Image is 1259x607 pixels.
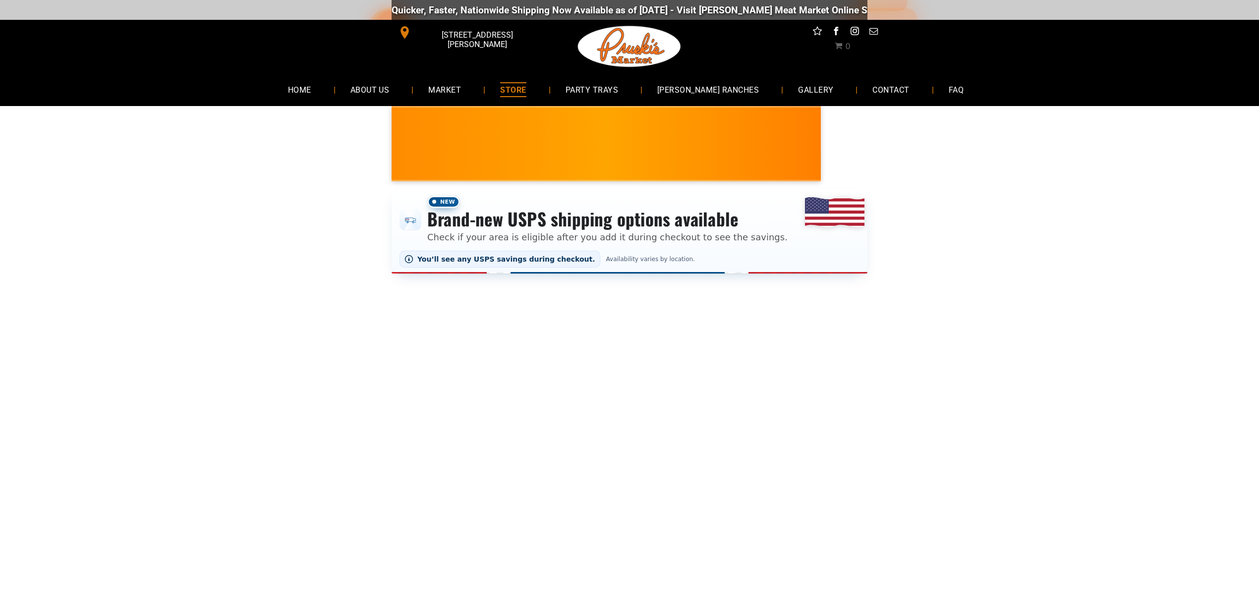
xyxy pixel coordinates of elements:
[273,76,326,103] a: HOME
[642,76,774,103] a: [PERSON_NAME] RANCHES
[336,76,404,103] a: ABOUT US
[830,25,843,40] a: facebook
[427,208,788,230] h3: Brand-new USPS shipping options available
[392,25,543,40] a: [STREET_ADDRESS][PERSON_NAME]
[576,20,683,73] img: Pruski-s+Market+HQ+Logo2-1920w.png
[867,25,880,40] a: email
[858,76,924,103] a: CONTACT
[485,76,541,103] a: STORE
[551,76,633,103] a: PARTY TRAYS
[849,25,861,40] a: instagram
[811,25,824,40] a: Social network
[845,42,850,51] span: 0
[604,256,697,263] span: Availability varies by location.
[413,25,541,54] span: [STREET_ADDRESS][PERSON_NAME]
[392,189,867,274] div: Shipping options announcement
[413,76,476,103] a: MARKET
[427,196,460,208] span: New
[783,76,848,103] a: GALLERY
[934,76,978,103] a: FAQ
[392,4,992,16] div: Quicker, Faster, Nationwide Shipping Now Available as of [DATE] - Visit [PERSON_NAME] Meat Market...
[427,230,788,244] p: Check if your area is eligible after you add it during checkout to see the savings.
[417,255,595,263] span: You’ll see any USPS savings during checkout.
